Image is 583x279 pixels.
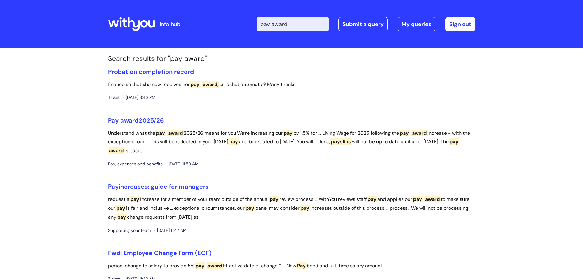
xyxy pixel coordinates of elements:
a: Pay award2025/26 [108,116,164,124]
div: | - [257,17,475,31]
input: Search [257,17,329,31]
span: award [108,147,125,154]
span: award [167,130,184,136]
p: Understand what the 2025/26 means for you We’re increasing our by 1.5% for ... Living Wage for 20... [108,129,475,155]
a: My queries [398,17,435,31]
span: pay [449,138,459,145]
p: finance so that she now receives her or is that automatic? Many thanks [108,80,475,89]
span: pay [155,130,166,136]
span: pay [116,214,127,220]
span: [DATE] 3:43 PM [123,94,155,101]
span: award [120,116,139,124]
span: pay [129,196,140,202]
span: [DATE] 11:53 AM [166,160,199,168]
span: pay [399,130,410,136]
span: pay [195,262,205,269]
span: pay [412,196,423,202]
span: payslips [330,138,352,145]
span: pay [115,205,126,211]
span: Supporting your team [108,227,151,234]
span: pay [228,138,239,145]
span: pay [190,81,200,88]
span: pay [367,196,377,202]
span: pay [300,205,310,211]
span: Pay [296,262,307,269]
span: Pay [108,183,119,190]
p: period, change to salary to provide 5% Effective date of change * ... New band and full-time sala... [108,262,475,270]
p: info hub [160,19,180,29]
a: Payincreases: guide for managers [108,183,209,190]
h1: Search results for "pay award" [108,55,475,63]
span: award [207,262,223,269]
span: Ticket [108,94,120,101]
a: Fwd: Employee Change Form (ECF) [108,249,211,257]
span: Pay [108,116,119,124]
a: Sign out [445,17,475,31]
a: Probation completion record [108,68,194,76]
span: Pay, expenses and benefits [108,160,163,168]
span: pay [245,205,255,211]
p: request a increase for a member of your team outside of the annual review process ... WithYou rev... [108,195,475,221]
span: award [411,130,428,136]
span: [DATE] 11:47 AM [154,227,187,234]
span: pay [283,130,293,136]
span: award, [202,81,219,88]
a: Submit a query [338,17,388,31]
span: award [424,196,441,202]
span: pay [269,196,279,202]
